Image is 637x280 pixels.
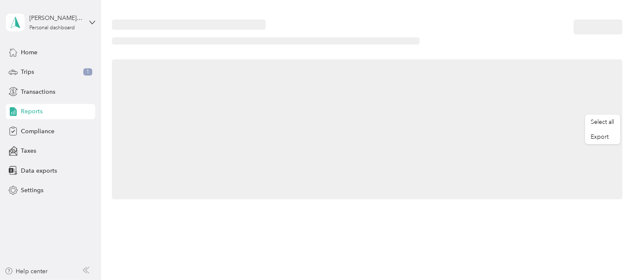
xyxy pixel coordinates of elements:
[591,133,609,140] span: Export
[21,127,54,136] span: Compliance
[21,166,57,175] span: Data exports
[591,118,614,126] span: Select all
[29,14,82,22] div: [PERSON_NAME] [PERSON_NAME]
[589,232,637,280] iframe: Everlance-gr Chat Button Frame
[21,87,55,96] span: Transactions
[83,68,92,76] span: 1
[5,267,48,276] button: Help center
[21,186,43,195] span: Settings
[21,67,34,76] span: Trips
[21,48,37,57] span: Home
[21,146,36,155] span: Taxes
[21,107,43,116] span: Reports
[29,25,75,31] div: Personal dashboard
